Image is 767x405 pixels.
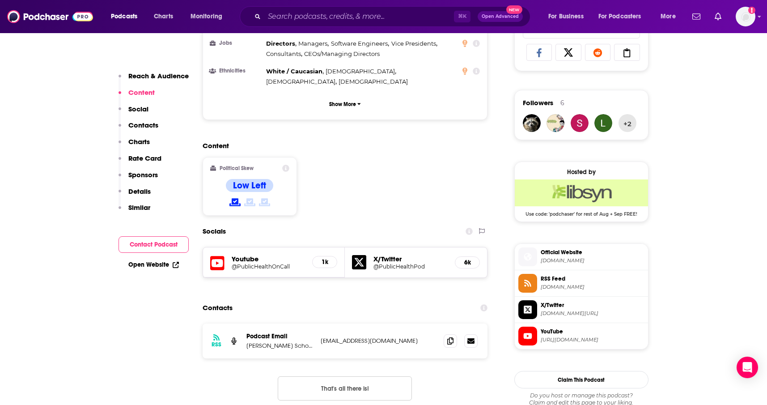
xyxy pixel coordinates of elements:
h2: Socials [203,223,226,240]
h2: Contacts [203,299,233,316]
button: Similar [119,203,150,220]
p: Contacts [128,121,158,129]
button: Details [119,187,151,204]
img: castoffcrown [547,114,564,132]
p: Podcast Email [246,333,314,340]
a: Libsyn Deal: Use code: 'podchaser' for rest of Aug + Sep FREE! [515,179,648,216]
button: open menu [593,9,654,24]
a: Open Website [128,261,179,269]
h2: Content [203,141,481,150]
h5: 6k [462,259,472,266]
button: open menu [105,9,149,24]
span: [DEMOGRAPHIC_DATA] [326,68,395,75]
div: Search podcasts, credits, & more... [248,6,539,27]
img: guy_waweru [571,114,589,132]
img: BMW335i [594,114,612,132]
h5: 1k [320,258,330,266]
p: Reach & Audience [128,72,189,80]
span: YouTube [541,328,644,336]
span: For Business [548,10,584,23]
span: Charts [154,10,173,23]
button: open menu [184,9,234,24]
span: Logged in as LornaG [736,7,755,26]
a: Share on Reddit [585,44,611,61]
div: 6 [560,99,564,107]
span: twitter.com/PublicHealthPod [541,310,644,317]
a: @PublicHealthOnCall [232,263,305,270]
button: Rate Card [119,154,161,171]
a: @PublicHealthPod [373,263,448,270]
a: Copy Link [614,44,640,61]
button: Contacts [119,121,158,137]
h3: RSS [212,341,221,348]
p: Rate Card [128,154,161,162]
img: Podchaser - Follow, Share and Rate Podcasts [7,8,93,25]
a: Show notifications dropdown [711,9,725,24]
span: Consultants [266,50,301,57]
span: RSS Feed [541,275,644,283]
span: [DEMOGRAPHIC_DATA] [339,78,408,85]
h2: Political Skew [220,165,254,171]
a: YouTube[URL][DOMAIN_NAME] [518,327,644,345]
span: , [391,38,437,49]
a: Official Website[DOMAIN_NAME] [518,247,644,266]
span: , [331,38,389,49]
span: More [661,10,676,23]
button: Social [119,105,148,121]
h5: Youtube [232,255,305,263]
p: Show More [329,101,356,107]
h4: Low Left [233,180,266,191]
p: Charts [128,137,150,146]
span: New [506,5,522,14]
button: Claim This Podcast [514,371,648,388]
a: X/Twitter[DOMAIN_NAME][URL] [518,300,644,319]
span: johnshopkinssph.libsyn.com [541,284,644,290]
h3: Jobs [210,40,263,46]
span: Directors [266,40,295,47]
p: Similar [128,203,150,212]
svg: Add a profile image [748,7,755,14]
div: Open Intercom Messenger [737,357,758,378]
span: Official Website [541,248,644,256]
button: Charts [119,137,150,154]
p: Sponsors [128,171,158,179]
span: publichealth.jhu.edu [541,257,644,264]
p: Social [128,105,148,113]
span: https://www.youtube.com/@PublicHealthOnCall [541,337,644,343]
span: X/Twitter [541,301,644,309]
img: Droodwok [523,114,541,132]
span: , [266,77,337,87]
h5: X/Twitter [373,255,448,263]
button: Show profile menu [736,7,755,26]
p: Content [128,88,155,97]
p: [EMAIL_ADDRESS][DOMAIN_NAME] [321,337,437,345]
a: Show notifications dropdown [689,9,704,24]
span: Managers [298,40,327,47]
button: open menu [654,9,687,24]
button: Nothing here. [278,376,412,401]
a: Share on Facebook [526,44,552,61]
a: RSS Feed[DOMAIN_NAME] [518,274,644,293]
span: Software Engineers [331,40,388,47]
input: Search podcasts, credits, & more... [264,9,454,24]
span: White / Caucasian [266,68,322,75]
span: [DEMOGRAPHIC_DATA] [266,78,335,85]
span: Do you host or manage this podcast? [514,392,648,399]
button: Show More [210,96,480,112]
span: For Podcasters [598,10,641,23]
span: , [326,66,396,77]
span: , [266,66,324,77]
span: , [266,49,302,59]
button: open menu [542,9,595,24]
span: , [298,38,329,49]
span: Followers [523,98,553,107]
span: Use code: 'podchaser' for rest of Aug + Sep FREE! [515,206,648,217]
button: Reach & Audience [119,72,189,88]
span: CEOs/Managing Directors [304,50,380,57]
button: Open AdvancedNew [478,11,523,22]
